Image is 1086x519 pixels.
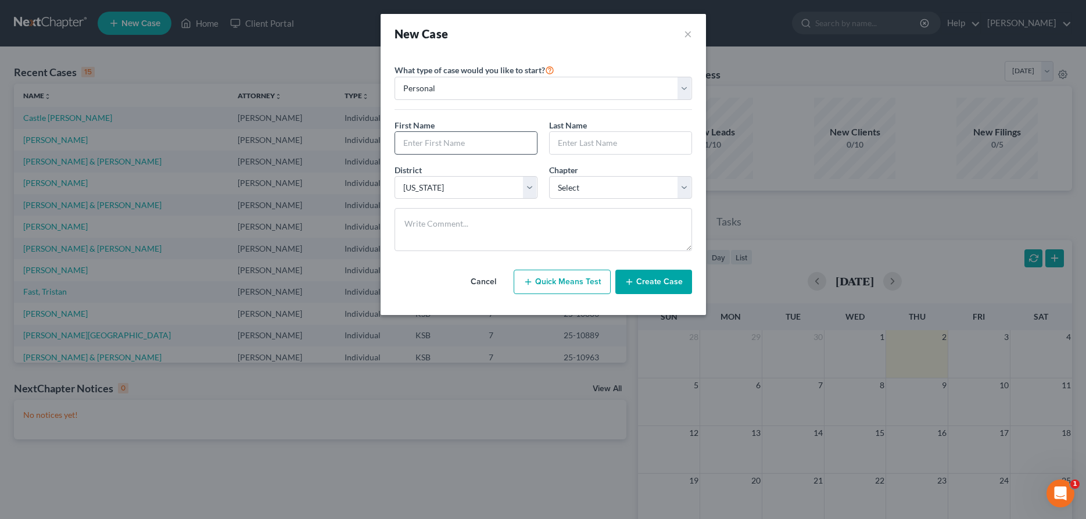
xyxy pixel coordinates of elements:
[549,120,587,130] span: Last Name
[395,132,537,154] input: Enter First Name
[458,270,509,293] button: Cancel
[395,27,449,41] strong: New Case
[1046,479,1074,507] iframe: Intercom live chat
[395,165,422,175] span: District
[684,26,692,42] button: ×
[549,165,578,175] span: Chapter
[514,270,611,294] button: Quick Means Test
[615,270,692,294] button: Create Case
[395,63,554,77] label: What type of case would you like to start?
[550,132,691,154] input: Enter Last Name
[395,120,435,130] span: First Name
[1070,479,1080,489] span: 1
